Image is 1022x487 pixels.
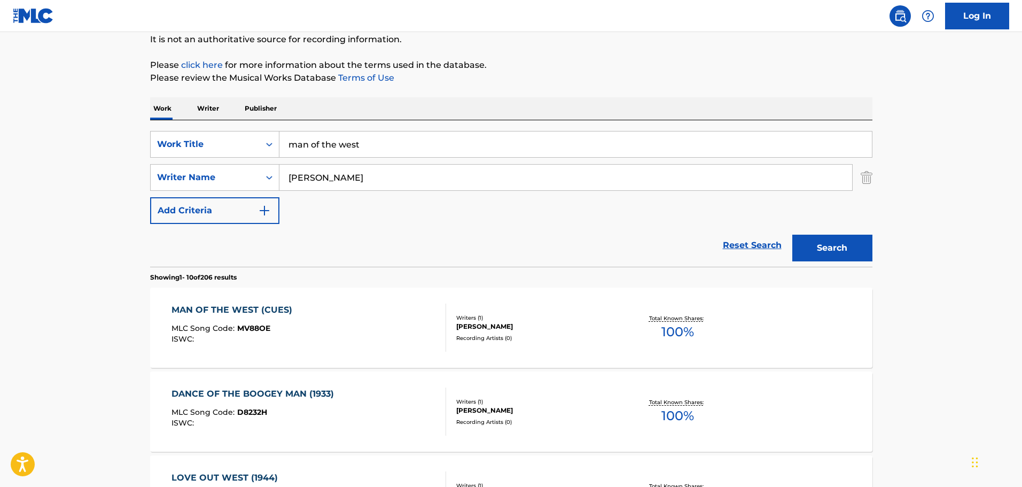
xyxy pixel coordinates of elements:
[150,197,279,224] button: Add Criteria
[150,33,872,46] p: It is not an authoritative source for recording information.
[150,72,872,84] p: Please review the Musical Works Database
[157,171,253,184] div: Writer Name
[237,407,267,417] span: D8232H
[171,304,298,316] div: MAN OF THE WEST (CUES)
[157,138,253,151] div: Work Title
[717,234,787,257] a: Reset Search
[661,322,694,342] span: 100 %
[861,164,872,191] img: Delete Criterion
[336,73,394,83] a: Terms of Use
[456,398,618,406] div: Writers ( 1 )
[171,471,283,484] div: LOVE OUT WEST (1944)
[150,59,872,72] p: Please for more information about the terms used in the database.
[917,5,939,27] div: Help
[945,3,1009,29] a: Log In
[972,446,978,478] div: Drag
[241,97,280,120] p: Publisher
[150,372,872,452] a: DANCE OF THE BOOGEY MAN (1933)MLC Song Code:D8232HISWC:Writers (1)[PERSON_NAME]Recording Artists ...
[258,204,271,217] img: 9d2ae6d4665cec9f34b9.svg
[13,8,54,24] img: MLC Logo
[661,406,694,426] span: 100 %
[456,406,618,415] div: [PERSON_NAME]
[150,97,175,120] p: Work
[150,288,872,368] a: MAN OF THE WEST (CUES)MLC Song Code:MV88OEISWC:Writers (1)[PERSON_NAME]Recording Artists (0)Total...
[171,418,197,428] span: ISWC :
[792,235,872,261] button: Search
[171,388,339,400] div: DANCE OF THE BOOGEY MAN (1933)
[456,314,618,322] div: Writers ( 1 )
[171,407,237,417] span: MLC Song Code :
[649,314,706,322] p: Total Known Shares:
[890,5,911,27] a: Public Search
[181,60,223,70] a: click here
[456,322,618,331] div: [PERSON_NAME]
[171,334,197,344] span: ISWC :
[969,436,1022,487] iframe: Chat Widget
[171,323,237,333] span: MLC Song Code :
[237,323,270,333] span: MV88OE
[456,334,618,342] div: Recording Artists ( 0 )
[894,10,907,22] img: search
[456,418,618,426] div: Recording Artists ( 0 )
[922,10,934,22] img: help
[649,398,706,406] p: Total Known Shares:
[150,273,237,282] p: Showing 1 - 10 of 206 results
[194,97,222,120] p: Writer
[150,131,872,267] form: Search Form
